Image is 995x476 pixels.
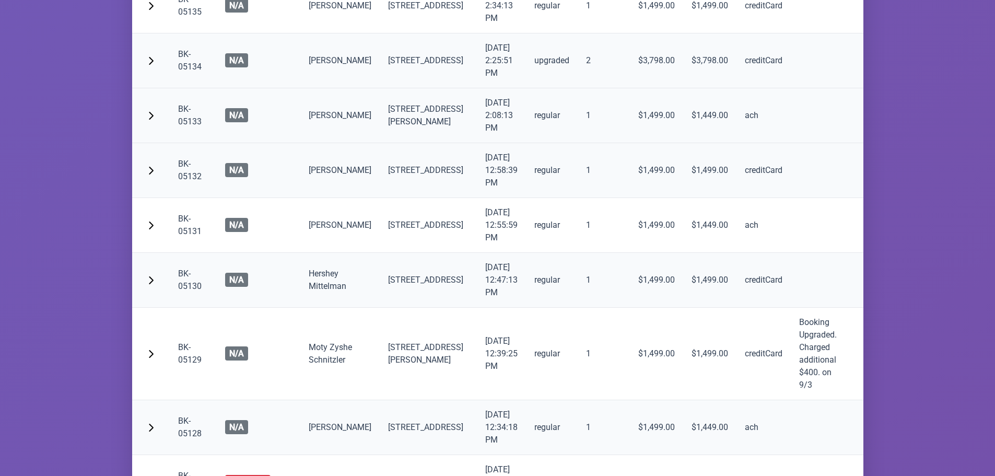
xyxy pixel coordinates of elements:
[526,143,578,198] td: regular
[683,143,736,198] td: $1,499.00
[736,253,791,308] td: creditCard
[178,214,202,236] a: BK-05131
[578,253,630,308] td: 1
[578,198,630,253] td: 1
[630,143,683,198] td: $1,499.00
[736,198,791,253] td: ach
[630,33,683,88] td: $3,798.00
[630,88,683,143] td: $1,499.00
[477,308,526,400] td: [DATE] 12:39:25 PM
[736,308,791,400] td: creditCard
[736,143,791,198] td: creditCard
[178,269,202,291] a: BK-05130
[380,198,477,253] td: [STREET_ADDRESS]
[225,346,248,361] span: N/A
[300,400,380,455] td: [PERSON_NAME]
[380,400,477,455] td: [STREET_ADDRESS]
[225,108,248,122] span: N/A
[300,143,380,198] td: [PERSON_NAME]
[380,33,477,88] td: [STREET_ADDRESS]
[380,308,477,400] td: [STREET_ADDRESS][PERSON_NAME]
[477,198,526,253] td: [DATE] 12:55:59 PM
[736,400,791,455] td: ach
[225,420,248,434] span: N/A
[477,253,526,308] td: [DATE] 12:47:13 PM
[578,400,630,455] td: 1
[683,400,736,455] td: $1,449.00
[578,143,630,198] td: 1
[736,88,791,143] td: ach
[578,308,630,400] td: 1
[300,88,380,143] td: [PERSON_NAME]
[630,253,683,308] td: $1,499.00
[630,198,683,253] td: $1,499.00
[526,88,578,143] td: regular
[178,342,202,365] a: BK-05129
[578,88,630,143] td: 1
[630,400,683,455] td: $1,499.00
[178,416,202,438] a: BK-05128
[477,143,526,198] td: [DATE] 12:58:39 PM
[300,253,380,308] td: Hershey Mittelman
[683,33,736,88] td: $3,798.00
[380,253,477,308] td: [STREET_ADDRESS]
[683,88,736,143] td: $1,449.00
[526,33,578,88] td: upgraded
[683,253,736,308] td: $1,499.00
[225,163,248,177] span: N/A
[178,104,202,126] a: BK-05133
[380,143,477,198] td: [STREET_ADDRESS]
[683,308,736,400] td: $1,499.00
[225,273,248,287] span: N/A
[526,308,578,400] td: regular
[380,88,477,143] td: [STREET_ADDRESS] [PERSON_NAME]
[791,308,845,400] td: Booking Upgraded. Charged additional $400. on 9/3
[630,308,683,400] td: $1,499.00
[477,33,526,88] td: [DATE] 2:25:51 PM
[300,33,380,88] td: [PERSON_NAME]
[683,198,736,253] td: $1,449.00
[526,198,578,253] td: regular
[526,253,578,308] td: regular
[300,308,380,400] td: Moty Zyshe Schnitzler
[178,49,202,72] a: BK-05134
[300,198,380,253] td: [PERSON_NAME]
[225,53,248,67] span: N/A
[477,400,526,455] td: [DATE] 12:34:18 PM
[578,33,630,88] td: 2
[526,400,578,455] td: regular
[736,33,791,88] td: creditCard
[477,88,526,143] td: [DATE] 2:08:13 PM
[178,159,202,181] a: BK-05132
[225,218,248,232] span: N/A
